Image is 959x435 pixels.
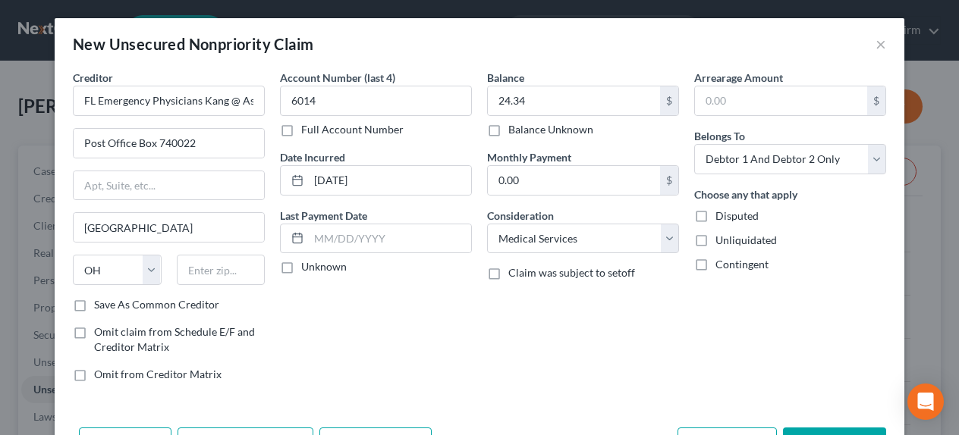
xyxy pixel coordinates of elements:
[508,266,635,279] span: Claim was subject to setoff
[280,208,367,224] label: Last Payment Date
[488,86,660,115] input: 0.00
[487,70,524,86] label: Balance
[177,255,266,285] input: Enter zip...
[694,186,797,202] label: Choose any that apply
[280,86,472,116] input: XXXX
[694,70,783,86] label: Arrearage Amount
[876,35,886,53] button: ×
[73,71,113,84] span: Creditor
[94,368,222,380] span: Omit from Creditor Matrix
[715,209,759,222] span: Disputed
[907,383,944,420] div: Open Intercom Messenger
[73,33,313,55] div: New Unsecured Nonpriority Claim
[660,166,678,195] div: $
[94,325,255,353] span: Omit claim from Schedule E/F and Creditor Matrix
[73,86,265,116] input: Search creditor by name...
[695,86,867,115] input: 0.00
[74,213,264,242] input: Enter city...
[488,166,660,195] input: 0.00
[487,149,571,165] label: Monthly Payment
[301,259,347,274] label: Unknown
[74,129,264,158] input: Enter address...
[301,122,404,137] label: Full Account Number
[487,208,554,224] label: Consideration
[715,258,769,271] span: Contingent
[508,122,593,137] label: Balance Unknown
[94,297,219,312] label: Save As Common Creditor
[694,130,745,142] span: Belongs To
[309,166,471,195] input: MM/DD/YYYY
[715,233,777,246] span: Unliquidated
[660,86,678,115] div: $
[280,149,345,165] label: Date Incurred
[74,171,264,200] input: Apt, Suite, etc...
[309,224,471,253] input: MM/DD/YYYY
[867,86,885,115] div: $
[280,70,395,86] label: Account Number (last 4)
